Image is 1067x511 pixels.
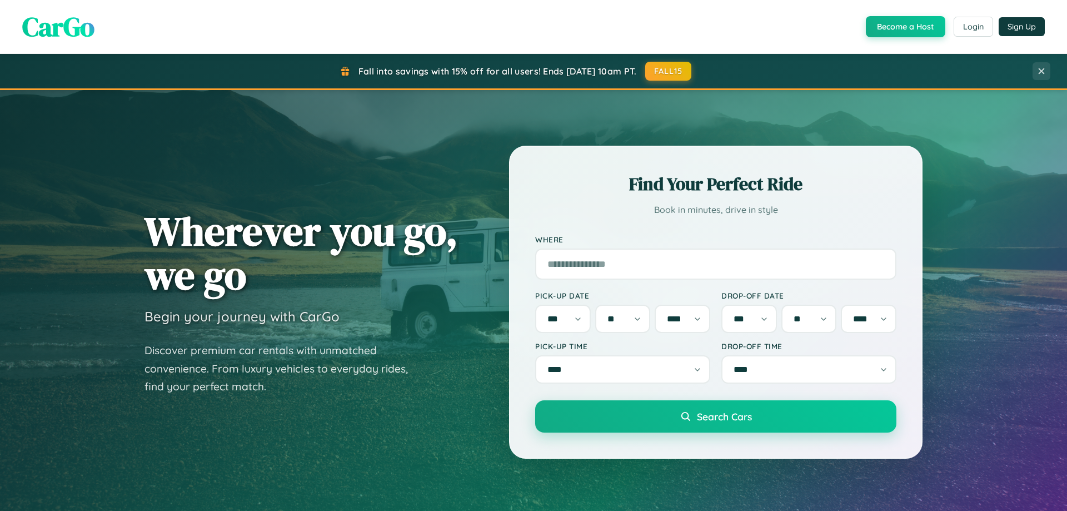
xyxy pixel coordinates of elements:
label: Where [535,235,896,244]
button: Become a Host [866,16,945,37]
button: Search Cars [535,400,896,433]
label: Drop-off Date [721,291,896,300]
span: Search Cars [697,410,752,423]
h1: Wherever you go, we go [144,209,458,297]
span: CarGo [22,8,94,45]
button: Sign Up [999,17,1045,36]
label: Pick-up Time [535,341,710,351]
button: Login [954,17,993,37]
button: FALL15 [645,62,692,81]
h3: Begin your journey with CarGo [144,308,340,325]
label: Pick-up Date [535,291,710,300]
p: Book in minutes, drive in style [535,202,896,218]
span: Fall into savings with 15% off for all users! Ends [DATE] 10am PT. [358,66,637,77]
h2: Find Your Perfect Ride [535,172,896,196]
p: Discover premium car rentals with unmatched convenience. From luxury vehicles to everyday rides, ... [144,341,422,396]
label: Drop-off Time [721,341,896,351]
